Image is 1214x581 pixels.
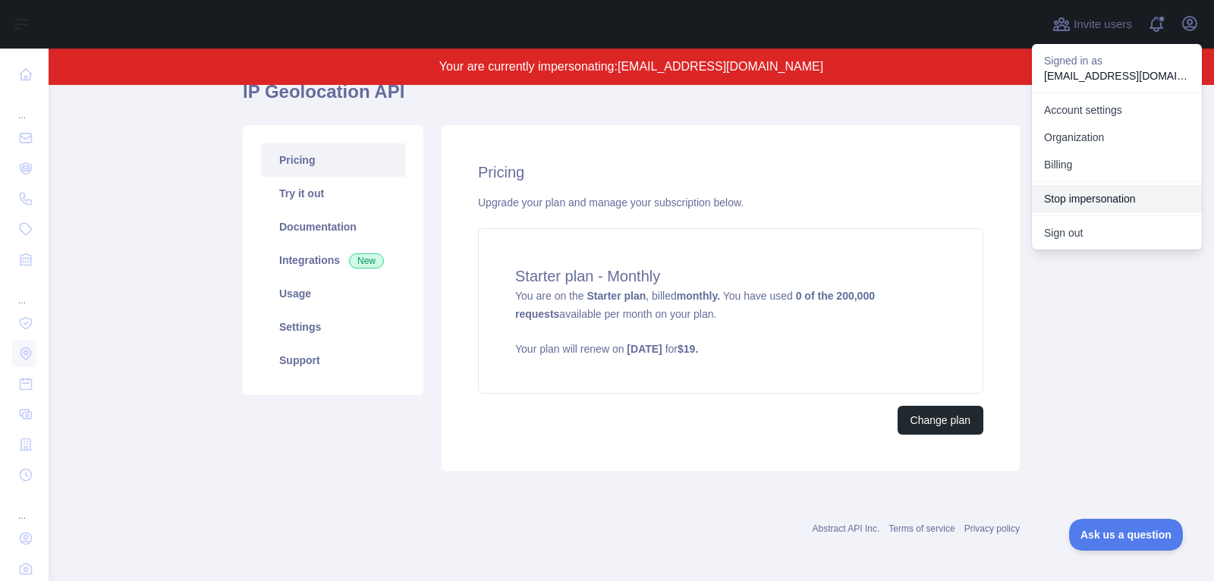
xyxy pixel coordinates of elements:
a: Terms of service [888,523,955,534]
p: Your plan will renew on for [515,341,946,356]
a: Integrations New [261,243,405,277]
a: Support [261,344,405,377]
a: Privacy policy [964,523,1020,534]
div: Upgrade your plan and manage your subscription below. [478,195,983,210]
p: Signed in as [1044,53,1190,68]
div: ... [12,491,36,522]
a: Pricing [261,143,405,177]
span: Invite users [1074,16,1132,33]
h2: Pricing [478,162,983,183]
button: Billing [1032,151,1202,178]
strong: $ 19 . [678,343,698,355]
span: New [349,253,384,269]
a: Usage [261,277,405,310]
button: Sign out [1032,219,1202,247]
strong: Starter plan [587,290,646,302]
div: ... [12,276,36,306]
span: [EMAIL_ADDRESS][DOMAIN_NAME] [618,60,823,73]
h1: IP Geolocation API [243,80,1020,116]
strong: 0 of the 200,000 requests [515,290,875,320]
a: Abstract API Inc. [813,523,880,534]
span: Your are currently impersonating: [439,60,618,73]
a: Account settings [1032,96,1202,124]
a: Try it out [261,177,405,210]
iframe: Toggle Customer Support [1069,519,1184,551]
span: You are on the , billed You have used available per month on your plan. [515,290,946,356]
button: Change plan [898,406,983,435]
button: Stop impersonation [1032,185,1202,212]
h4: Starter plan - Monthly [515,265,946,287]
strong: monthly. [677,290,720,302]
strong: [DATE] [627,343,662,355]
a: Settings [261,310,405,344]
button: Invite users [1049,12,1135,36]
a: Organization [1032,124,1202,151]
p: [EMAIL_ADDRESS][DOMAIN_NAME] [1044,68,1190,83]
div: ... [12,91,36,121]
a: Documentation [261,210,405,243]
